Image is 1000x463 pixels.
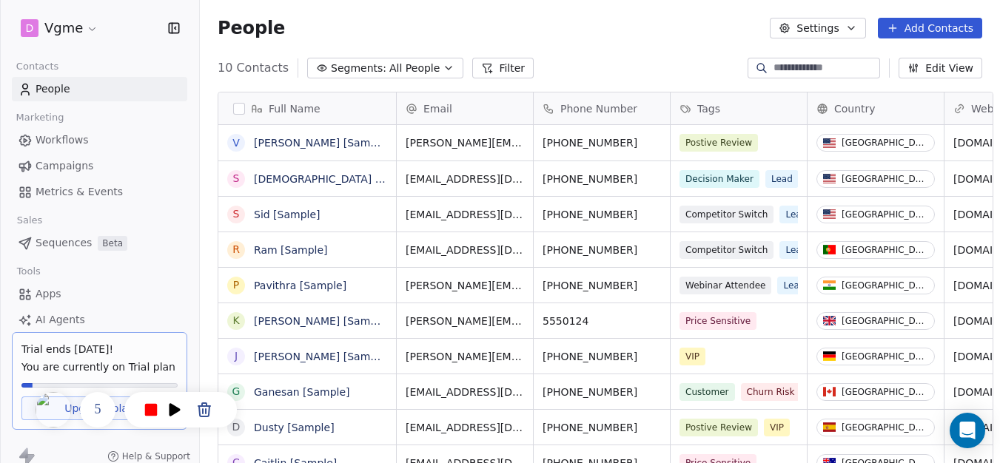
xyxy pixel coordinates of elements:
span: Country [834,101,876,116]
span: Lead [779,241,813,259]
span: All People [389,61,440,76]
a: Ram [Sample] [254,244,328,256]
span: [EMAIL_ADDRESS][DOMAIN_NAME] [406,420,524,435]
a: Help & Support [107,450,190,462]
span: Webinar Attendee [679,277,771,294]
span: Marketing [10,107,70,129]
span: Help & Support [122,450,190,462]
div: Country [808,92,944,124]
span: Sequences [36,235,92,251]
span: Full Name [269,101,321,116]
span: VIP [679,348,705,365]
span: People [218,17,285,39]
span: Lead [777,277,811,294]
span: Tools [10,260,47,283]
a: Apps [12,282,187,306]
span: Phone Number [560,101,637,116]
span: Metrics & Events [36,184,123,200]
a: People [12,77,187,101]
div: [GEOGRAPHIC_DATA] [842,387,928,397]
span: [PHONE_NUMBER] [543,243,661,257]
div: [GEOGRAPHIC_DATA] [842,245,928,255]
span: Lead [779,206,813,223]
div: [GEOGRAPHIC_DATA] [842,209,928,220]
div: G [232,384,241,399]
a: Dusty [Sample] [254,422,335,433]
div: [GEOGRAPHIC_DATA] [842,280,928,291]
span: Sales [10,209,49,231]
div: V [232,135,240,151]
div: K [232,313,239,328]
span: Competitor Switch [679,206,774,223]
span: [PHONE_NUMBER] [543,278,661,293]
span: [PERSON_NAME][EMAIL_ADDRESS][DOMAIN_NAME] [406,278,524,293]
a: Metrics & Events [12,180,187,204]
div: Email [397,92,533,124]
span: Postive Review [679,134,758,152]
span: Vgme [44,18,83,38]
span: [PHONE_NUMBER] [543,385,661,399]
span: Email [423,101,452,116]
div: R [232,242,240,257]
a: [PERSON_NAME] [Sample] [254,137,390,149]
span: Customer [679,383,735,401]
button: DVgme [18,16,101,41]
div: [GEOGRAPHIC_DATA] [842,174,928,184]
div: Tags [671,92,807,124]
span: [PHONE_NUMBER] [543,349,661,364]
a: Upgrade plan [21,396,178,420]
span: 10 Contacts [218,59,289,77]
span: [PERSON_NAME][EMAIL_ADDRESS][DOMAIN_NAME] [406,135,524,150]
div: 5 [83,395,113,425]
span: [EMAIL_ADDRESS][DOMAIN_NAME] [406,243,524,257]
span: People [36,81,70,97]
span: [EMAIL_ADDRESS][DOMAIN_NAME] [406,207,524,222]
span: [PHONE_NUMBER] [543,172,661,186]
span: Segments: [331,61,386,76]
button: pause/resume capture [166,401,184,419]
span: Contacts [10,55,65,78]
span: Decision Maker [679,170,759,188]
div: Trial ends [DATE]! [21,342,178,356]
div: S [233,171,240,186]
a: Campaigns [12,154,187,178]
span: VIP [764,419,790,436]
div: [GEOGRAPHIC_DATA] [842,422,928,433]
div: [GEOGRAPHIC_DATA] [842,316,928,326]
span: [PERSON_NAME][EMAIL_ADDRESS][DOMAIN_NAME] [406,349,524,364]
span: [PERSON_NAME][EMAIL_ADDRESS][DOMAIN_NAME] [406,314,524,328]
a: SequencesBeta [12,231,187,255]
div: P [233,277,239,293]
a: [PERSON_NAME] [Sample] [254,315,390,327]
a: Sid [Sample] [254,209,321,220]
div: Full Name [218,92,396,124]
button: discard captured highlights [189,395,219,425]
span: 5550124 [543,314,661,328]
span: [PHONE_NUMBER] [543,207,661,222]
button: finish capture [142,401,160,419]
button: Edit View [899,58,982,78]
button: Filter [472,58,534,78]
button: Settings [770,18,865,38]
button: Add Contacts [878,18,982,38]
a: [PERSON_NAME] [Sample] [254,351,390,362]
span: [PHONE_NUMBER] [543,420,661,435]
span: Beta [98,236,127,251]
div: [GEOGRAPHIC_DATA] [842,138,928,148]
span: D [26,21,34,36]
span: AI Agents [36,312,85,328]
div: J [235,348,238,364]
a: Ganesan [Sample] [254,386,350,398]
div: [GEOGRAPHIC_DATA] [842,351,928,362]
span: Workflows [36,132,89,148]
span: [PHONE_NUMBER] [543,135,661,150]
a: Workflows [12,128,187,152]
span: Price Sensitive [679,312,756,330]
span: [EMAIL_ADDRESS][DOMAIN_NAME] [406,172,524,186]
div: Open Intercom Messenger [950,413,985,448]
span: [EMAIL_ADDRESS][DOMAIN_NAME] [406,385,524,399]
a: Pavithra [Sample] [254,280,346,291]
span: Apps [36,286,61,302]
div: S [233,206,240,222]
span: Churn Risk [741,383,801,401]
